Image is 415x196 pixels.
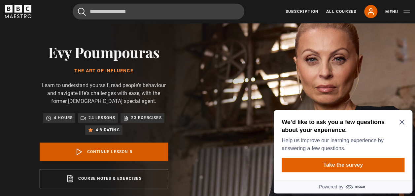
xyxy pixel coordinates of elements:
[54,114,73,121] p: 4 hours
[128,12,133,17] button: Close Maze Prompt
[286,9,318,15] a: Subscription
[131,114,161,121] p: 23 exercises
[3,3,141,86] div: Optional study invitation
[326,9,356,15] a: All Courses
[40,143,168,161] a: Continue lesson 5
[96,127,120,133] p: 4.8 rating
[78,8,86,16] button: Submit the search query
[11,11,131,26] h2: We’d like to ask you a few questions about your experience.
[88,114,115,121] p: 24 lessons
[40,169,168,188] a: Course notes & exercises
[11,50,133,65] button: Take the survey
[11,29,131,45] p: Help us improve our learning experience by answering a few questions.
[40,44,168,60] h2: Evy Poumpouras
[40,68,168,74] h1: The Art of Influence
[40,82,168,105] p: Learn to understand yourself, read people's behaviour and navigate life's challenges with ease, w...
[385,9,410,15] button: Toggle navigation
[5,5,31,18] svg: BBC Maestro
[73,4,244,19] input: Search
[3,73,141,86] a: Powered by maze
